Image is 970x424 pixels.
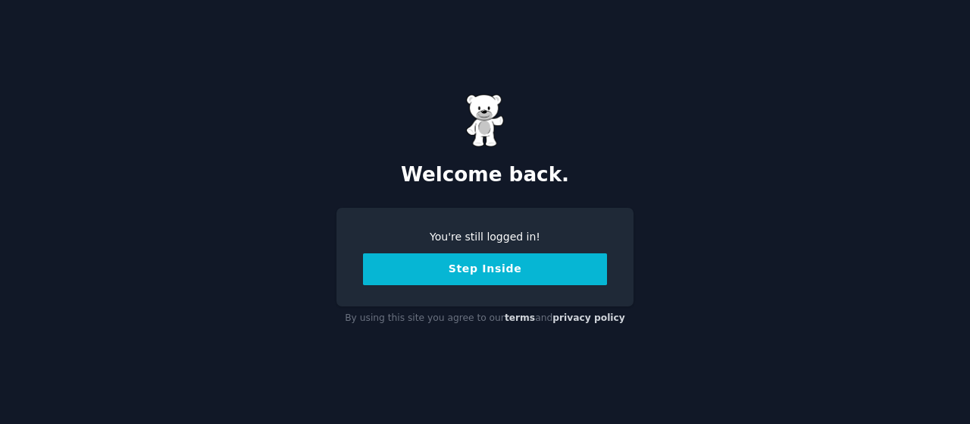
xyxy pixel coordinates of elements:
[336,306,634,331] div: By using this site you agree to our and
[552,313,625,323] a: privacy policy
[336,163,634,187] h2: Welcome back.
[363,229,607,245] div: You're still logged in!
[363,262,607,275] a: Step Inside
[363,253,607,285] button: Step Inside
[505,313,535,323] a: terms
[466,94,504,147] img: Gummy Bear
